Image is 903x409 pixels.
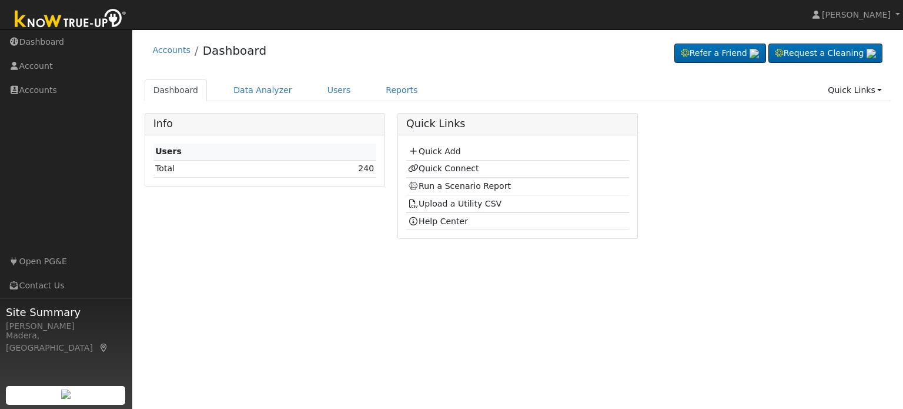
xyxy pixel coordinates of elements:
a: Accounts [153,45,190,55]
span: Site Summary [6,304,126,320]
div: [PERSON_NAME] [6,320,126,332]
img: retrieve [61,390,71,399]
img: retrieve [750,49,759,58]
a: Request a Cleaning [768,44,882,64]
a: Map [99,343,109,353]
img: retrieve [867,49,876,58]
a: Quick Links [819,79,891,101]
div: Madera, [GEOGRAPHIC_DATA] [6,330,126,354]
img: Know True-Up [9,6,132,33]
a: Refer a Friend [674,44,766,64]
a: Dashboard [145,79,208,101]
a: Data Analyzer [225,79,301,101]
a: Users [319,79,360,101]
a: Reports [377,79,426,101]
a: Dashboard [203,44,267,58]
span: [PERSON_NAME] [822,10,891,19]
